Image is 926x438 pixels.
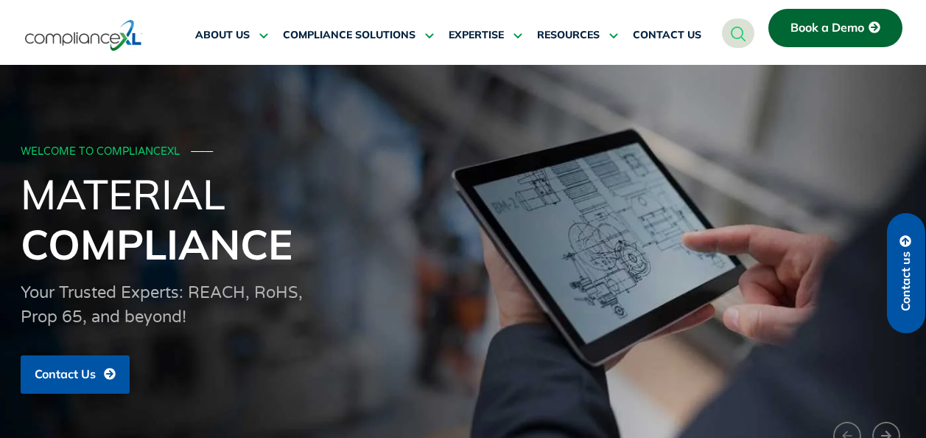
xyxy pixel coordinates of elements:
[195,18,268,53] a: ABOUT US
[21,169,905,269] h1: Material
[899,251,913,311] span: Contact us
[537,18,618,53] a: RESOURCES
[21,146,900,159] div: WELCOME TO COMPLIANCEXL
[283,29,415,42] span: COMPLIANCE SOLUTIONS
[191,145,213,158] span: ───
[633,18,701,53] a: CONTACT US
[35,368,96,381] span: Contact Us
[25,18,142,52] img: logo-one.svg
[195,29,250,42] span: ABOUT US
[21,283,303,327] span: Your Trusted Experts: REACH, RoHS, Prop 65, and beyond!
[449,18,522,53] a: EXPERTISE
[887,213,925,333] a: Contact us
[722,18,754,48] a: navsearch-button
[283,18,434,53] a: COMPLIANCE SOLUTIONS
[537,29,600,42] span: RESOURCES
[21,218,292,270] span: Compliance
[768,9,902,47] a: Book a Demo
[449,29,504,42] span: EXPERTISE
[633,29,701,42] span: CONTACT US
[21,355,130,394] a: Contact Us
[790,21,864,35] span: Book a Demo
